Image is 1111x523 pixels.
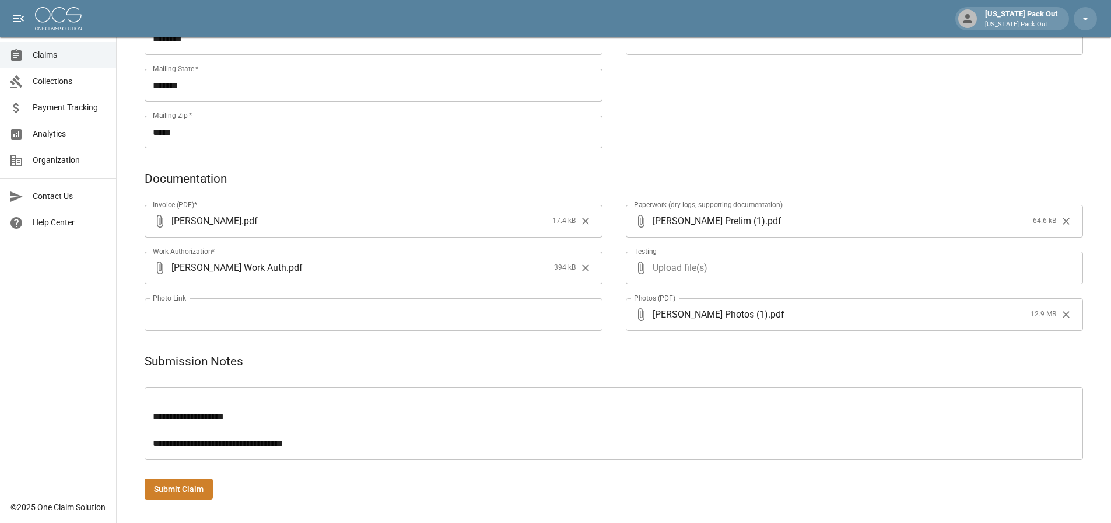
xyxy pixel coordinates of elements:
[653,308,768,321] span: [PERSON_NAME] Photos (1)
[153,246,215,256] label: Work Authorization*
[171,261,286,274] span: [PERSON_NAME] Work Auth
[577,259,594,277] button: Clear
[980,8,1062,29] div: [US_STATE] Pack Out
[653,214,765,228] span: [PERSON_NAME] Prelim (1)
[765,214,781,228] span: . pdf
[153,200,198,210] label: Invoice (PDF)*
[33,154,107,166] span: Organization
[33,217,107,229] span: Help Center
[153,110,192,120] label: Mailing Zip
[241,214,258,228] span: . pdf
[33,49,107,61] span: Claims
[33,102,107,114] span: Payment Tracking
[653,252,1052,284] span: Upload file(s)
[985,20,1057,30] p: [US_STATE] Pack Out
[634,246,657,256] label: Testing
[153,64,198,74] label: Mailing State
[1033,215,1056,227] span: 64.6 kB
[1057,212,1075,230] button: Clear
[7,7,30,30] button: open drawer
[286,261,303,274] span: . pdf
[552,215,576,227] span: 17.4 kB
[33,128,107,140] span: Analytics
[634,293,675,303] label: Photos (PDF)
[768,308,784,321] span: . pdf
[153,293,186,303] label: Photo Link
[577,212,594,230] button: Clear
[33,190,107,203] span: Contact Us
[171,214,241,228] span: [PERSON_NAME]
[1057,306,1075,323] button: Clear
[634,200,783,210] label: Paperwork (dry logs, supporting documentation)
[10,501,106,513] div: © 2025 One Claim Solution
[145,479,213,500] button: Submit Claim
[35,7,82,30] img: ocs-logo-white-transparent.png
[554,262,576,274] span: 394 kB
[33,75,107,88] span: Collections
[1031,309,1056,320] span: 12.9 MB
